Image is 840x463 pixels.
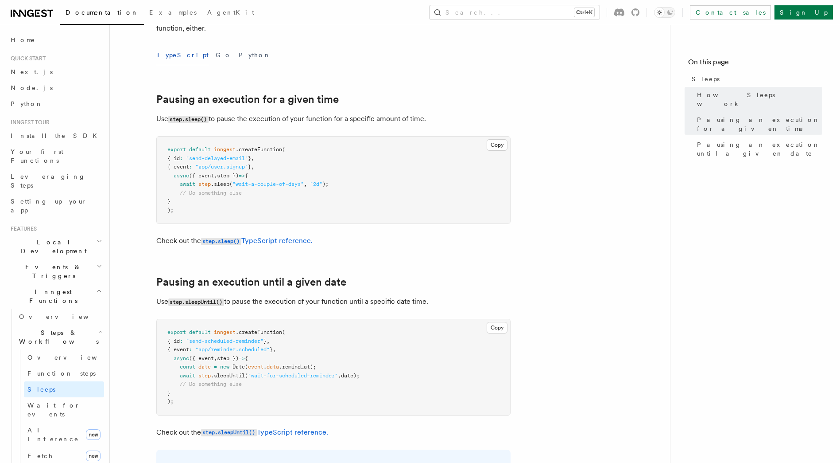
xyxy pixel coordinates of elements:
[174,355,189,361] span: async
[338,373,341,379] span: ,
[167,338,180,344] span: { id
[27,402,80,418] span: Wait for events
[263,364,267,370] span: .
[310,181,322,187] span: "2d"
[11,35,35,44] span: Home
[267,364,279,370] span: data
[189,346,192,353] span: :
[167,146,186,153] span: export
[267,338,270,344] span: ,
[248,164,251,170] span: }
[195,346,270,353] span: "app/reminder.scheduled"
[60,3,144,25] a: Documentation
[180,364,195,370] span: const
[697,140,822,158] span: Pausing an execution until a given date
[11,68,53,75] span: Next.js
[7,55,46,62] span: Quick start
[236,329,282,335] span: .createFunction
[180,181,195,187] span: await
[15,328,99,346] span: Steps & Workflows
[186,338,263,344] span: "send-scheduled-reminder"
[7,287,96,305] span: Inngest Functions
[167,155,180,161] span: { id
[167,207,174,213] span: );
[189,164,192,170] span: :
[214,146,236,153] span: inngest
[7,96,104,112] a: Python
[201,236,313,245] a: step.sleep()TypeScript reference.
[180,381,242,387] span: // Do something else
[201,238,241,245] code: step.sleep()
[214,364,217,370] span: =
[220,364,229,370] span: new
[217,355,239,361] span: step })
[27,386,55,393] span: Sleeps
[7,128,104,144] a: Install the SDK
[693,87,822,112] a: How Sleeps work
[245,173,248,179] span: {
[180,190,242,196] span: // Do something else
[239,45,271,65] button: Python
[690,5,771,20] a: Contact sales
[167,346,189,353] span: { event
[270,346,273,353] span: }
[168,116,209,123] code: step.sleep()
[24,422,104,447] a: AI Inferencenew
[229,181,232,187] span: (
[239,355,245,361] span: =>
[19,313,110,320] span: Overview
[248,373,338,379] span: "wait-for-scheduled-reminder"
[7,238,97,255] span: Local Development
[693,112,822,137] a: Pausing an execution for a given time
[11,100,43,107] span: Python
[156,295,511,308] p: Use to pause the execution of your function until a specific date time.
[189,355,214,361] span: ({ event
[174,173,189,179] span: async
[167,198,170,204] span: }
[245,364,248,370] span: (
[232,181,304,187] span: "wait-a-couple-of-days"
[692,75,720,83] span: Sleeps
[217,173,239,179] span: step })
[236,146,282,153] span: .createFunction
[201,429,257,436] code: step.sleepUntil()
[7,259,104,284] button: Events & Triggers
[24,397,104,422] a: Wait for events
[149,9,197,16] span: Examples
[11,132,102,139] span: Install the SDK
[11,198,87,214] span: Setting up your app
[211,373,245,379] span: .sleepUntil
[24,365,104,381] a: Function steps
[279,364,316,370] span: .remind_at);
[214,355,217,361] span: ,
[11,173,85,189] span: Leveraging Steps
[156,276,346,288] a: Pausing an execution until a given date
[282,329,285,335] span: (
[263,338,267,344] span: }
[430,5,600,20] button: Search...Ctrl+K
[167,390,170,396] span: }
[216,45,232,65] button: Go
[245,373,248,379] span: (
[144,3,202,24] a: Examples
[198,373,211,379] span: step
[697,115,822,133] span: Pausing an execution for a given time
[15,325,104,349] button: Steps & Workflows
[7,193,104,218] a: Setting up your app
[198,181,211,187] span: step
[248,155,251,161] span: }
[7,234,104,259] button: Local Development
[774,5,833,20] a: Sign Up
[27,452,53,459] span: Fetch
[341,373,360,379] span: date);
[167,329,186,335] span: export
[180,155,183,161] span: :
[7,32,104,48] a: Home
[11,148,63,164] span: Your first Functions
[7,64,104,80] a: Next.js
[207,9,254,16] span: AgentKit
[251,164,254,170] span: ,
[24,381,104,397] a: Sleeps
[15,309,104,325] a: Overview
[574,8,594,17] kbd: Ctrl+K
